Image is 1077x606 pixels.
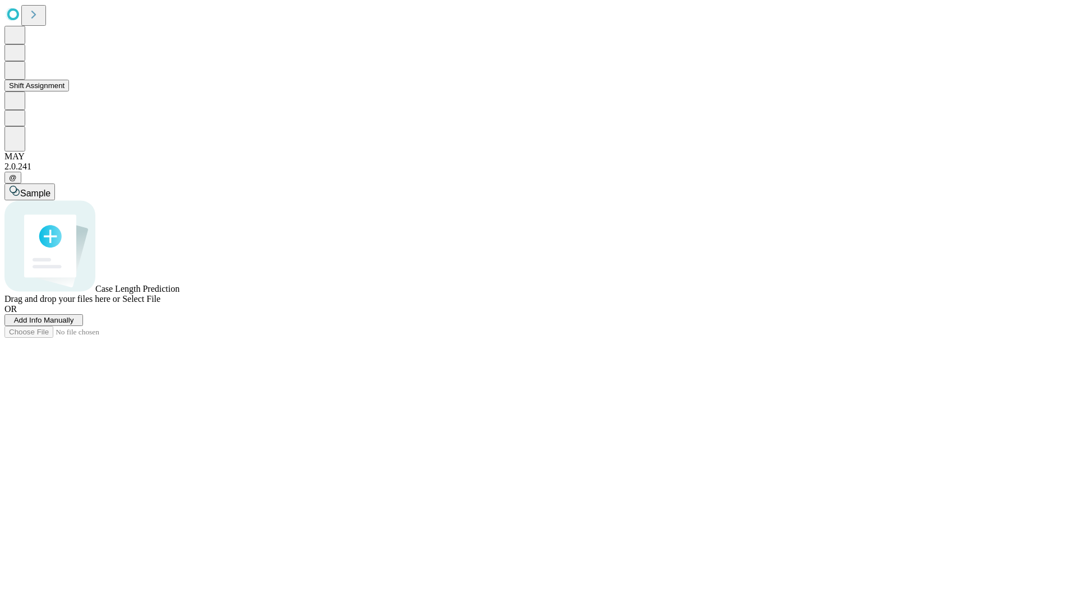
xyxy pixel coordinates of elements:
[4,162,1073,172] div: 2.0.241
[4,183,55,200] button: Sample
[4,80,69,91] button: Shift Assignment
[4,304,17,314] span: OR
[14,316,74,324] span: Add Info Manually
[4,172,21,183] button: @
[95,284,179,293] span: Case Length Prediction
[4,314,83,326] button: Add Info Manually
[9,173,17,182] span: @
[4,151,1073,162] div: MAY
[20,189,50,198] span: Sample
[122,294,160,304] span: Select File
[4,294,120,304] span: Drag and drop your files here or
